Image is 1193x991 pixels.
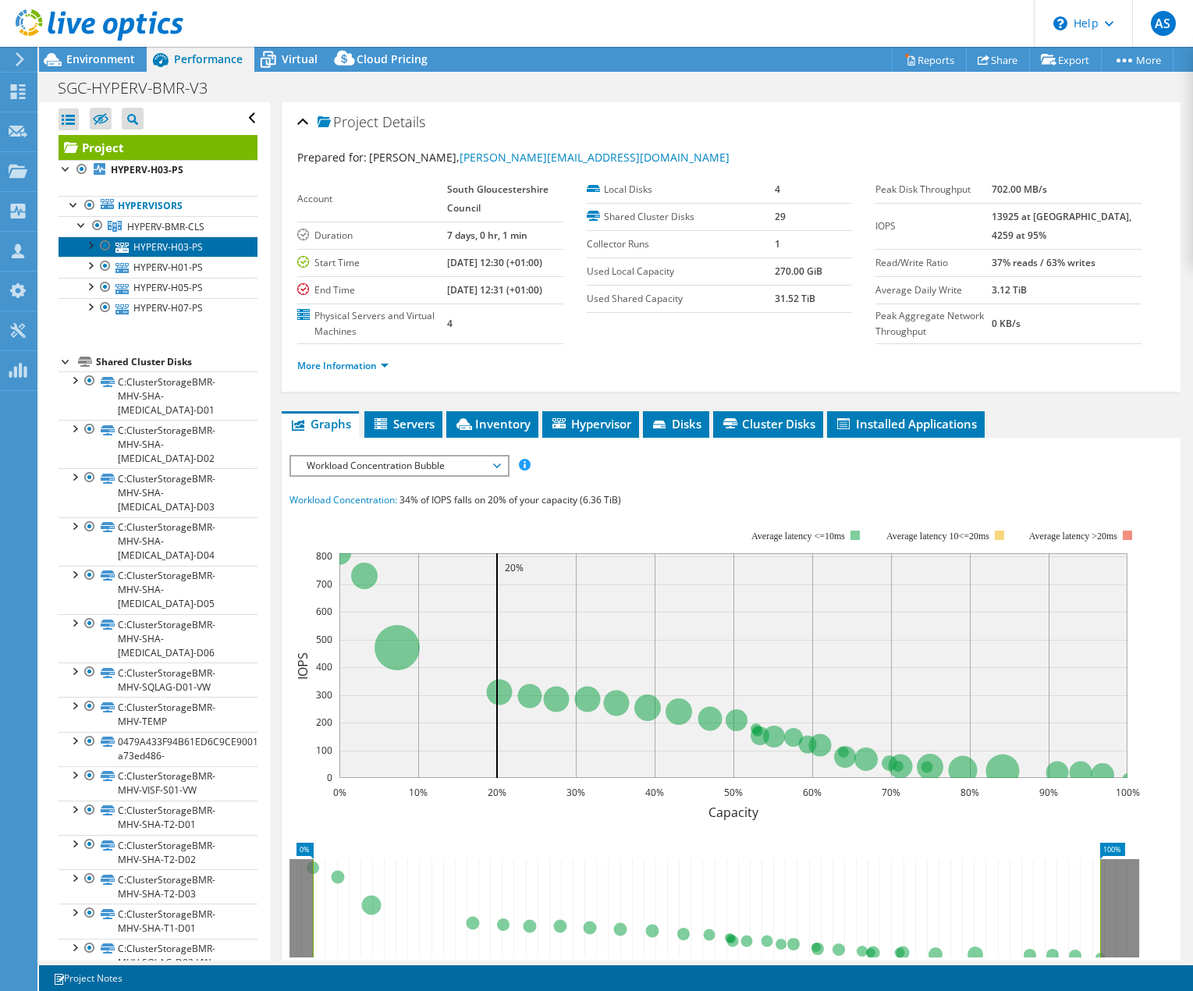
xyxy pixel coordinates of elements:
div: Shared Cluster Disks [96,353,257,371]
label: Shared Cluster Disks [587,209,775,225]
span: Disks [651,416,701,432]
text: 500 [316,633,332,646]
b: 37% reads / 63% writes [992,256,1095,269]
b: 31.52 TiB [775,292,815,305]
a: C:ClusterStorageBMR-MHV-SHA-[MEDICAL_DATA]-D03 [59,468,257,517]
a: More [1101,48,1173,72]
span: Workload Concentration: [289,493,397,506]
span: Graphs [289,416,351,432]
text: 300 [316,688,332,702]
span: Hypervisor [550,416,631,432]
text: 700 [316,577,332,591]
span: AS [1151,11,1176,36]
a: 0479A433F94B61ED6C9CE90019B37B62-a73ed486- [59,732,257,766]
label: Prepared for: [297,150,367,165]
label: Physical Servers and Virtual Machines [297,308,447,339]
text: 90% [1039,786,1058,799]
h1: SGC-HYPERV-BMR-V3 [51,80,232,97]
span: Cloud Pricing [357,52,428,66]
a: C:ClusterStorageBMR-MHV-VISF-S01-VW [59,766,257,801]
text: 70% [882,786,900,799]
label: Average Daily Write [875,282,992,298]
label: Used Shared Capacity [587,291,775,307]
text: 800 [316,549,332,563]
tspan: Average latency <=10ms [751,531,845,542]
label: Local Disks [587,182,775,197]
text: 40% [645,786,664,799]
span: Servers [372,416,435,432]
b: 702.00 MB/s [992,183,1047,196]
a: Reports [892,48,967,72]
svg: \n [1053,16,1067,30]
a: C:ClusterStorageBMR-MHV-SHA-T1-D01 [59,904,257,938]
text: 50% [724,786,743,799]
span: Inventory [454,416,531,432]
span: Environment [66,52,135,66]
a: C:ClusterStorageBMR-MHV-SQLAG-D02-VW [59,939,257,973]
a: C:ClusterStorageBMR-MHV-SHA-T2-D02 [59,835,257,869]
b: 4 [775,183,780,196]
text: 0 [327,771,332,784]
text: IOPS [294,652,311,679]
b: HYPERV-H03-PS [111,163,183,176]
b: 7 days, 0 hr, 1 min [447,229,527,242]
label: Collector Runs [587,236,775,252]
b: 270.00 GiB [775,265,822,278]
label: Account [297,191,447,207]
label: Peak Disk Throughput [875,182,992,197]
span: HYPERV-BMR-CLS [127,220,204,233]
b: [DATE] 12:30 (+01:00) [447,256,542,269]
a: [PERSON_NAME][EMAIL_ADDRESS][DOMAIN_NAME] [460,150,730,165]
a: C:ClusterStorageBMR-MHV-SHA-T2-D01 [59,801,257,835]
label: Used Local Capacity [587,264,775,279]
span: Performance [174,52,243,66]
span: Project [318,115,378,130]
text: 100% [1115,786,1139,799]
label: Read/Write Ratio [875,255,992,271]
a: C:ClusterStorageBMR-MHV-SHA-[MEDICAL_DATA]-D01 [59,371,257,420]
text: 30% [566,786,585,799]
text: 200 [316,716,332,729]
b: 3.12 TiB [992,283,1027,297]
a: More Information [297,359,389,372]
span: Virtual [282,52,318,66]
b: 0 KB/s [992,317,1021,330]
text: 400 [316,660,332,673]
a: C:ClusterStorageBMR-MHV-SHA-T2-D03 [59,869,257,904]
a: Export [1029,48,1102,72]
a: C:ClusterStorageBMR-MHV-TEMP [59,697,257,731]
span: Details [382,112,425,131]
text: 20% [505,561,524,574]
label: Peak Aggregate Network Throughput [875,308,992,339]
text: 80% [960,786,979,799]
text: Average latency >20ms [1029,531,1117,542]
span: Installed Applications [835,416,977,432]
b: 13925 at [GEOGRAPHIC_DATA], 4259 at 95% [992,210,1131,242]
b: 1 [775,237,780,250]
a: HYPERV-H01-PS [59,257,257,277]
a: HYPERV-BMR-CLS [59,216,257,236]
b: 4 [447,317,453,330]
text: 0% [332,786,346,799]
a: C:ClusterStorageBMR-MHV-SHA-[MEDICAL_DATA]-D02 [59,420,257,468]
a: Project Notes [42,968,133,988]
a: HYPERV-H05-PS [59,278,257,298]
a: Share [966,48,1030,72]
a: C:ClusterStorageBMR-MHV-SHA-[MEDICAL_DATA]-D05 [59,566,257,614]
b: 29 [775,210,786,223]
a: HYPERV-H03-PS [59,160,257,180]
a: Project [59,135,257,160]
label: Start Time [297,255,447,271]
text: 20% [488,786,506,799]
label: Duration [297,228,447,243]
span: Workload Concentration Bubble [299,456,499,475]
tspan: Average latency 10<=20ms [886,531,989,542]
b: South Gloucestershire Council [447,183,549,215]
span: 34% of IOPS falls on 20% of your capacity (6.36 TiB) [399,493,621,506]
text: 10% [409,786,428,799]
a: C:ClusterStorageBMR-MHV-SQLAG-D01-VW [59,662,257,697]
span: Cluster Disks [721,416,815,432]
a: C:ClusterStorageBMR-MHV-SHA-[MEDICAL_DATA]-D06 [59,614,257,662]
label: IOPS [875,218,992,234]
a: HYPERV-H03-PS [59,236,257,257]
